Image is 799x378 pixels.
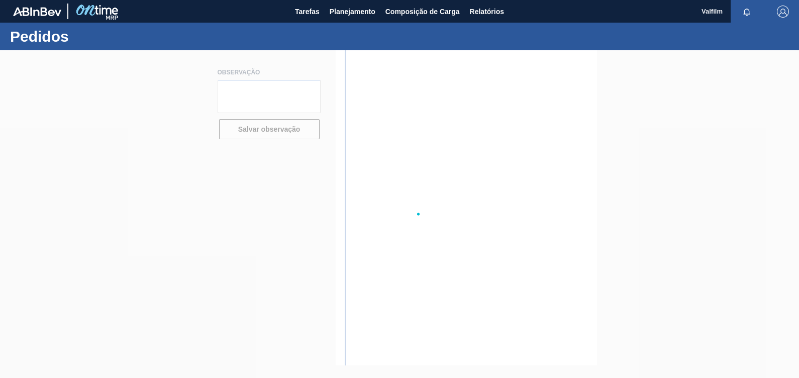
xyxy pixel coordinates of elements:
[13,7,61,16] img: TNhmsLtSVTkK8tSr43FrP2fwEKptu5GPRR3wAAAABJRU5ErkJggg==
[330,6,375,18] span: Planejamento
[470,6,504,18] span: Relatórios
[731,5,763,19] button: Notificações
[385,6,460,18] span: Composição de Carga
[777,6,789,18] img: Logout
[10,31,188,42] h1: Pedidos
[295,6,320,18] span: Tarefas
